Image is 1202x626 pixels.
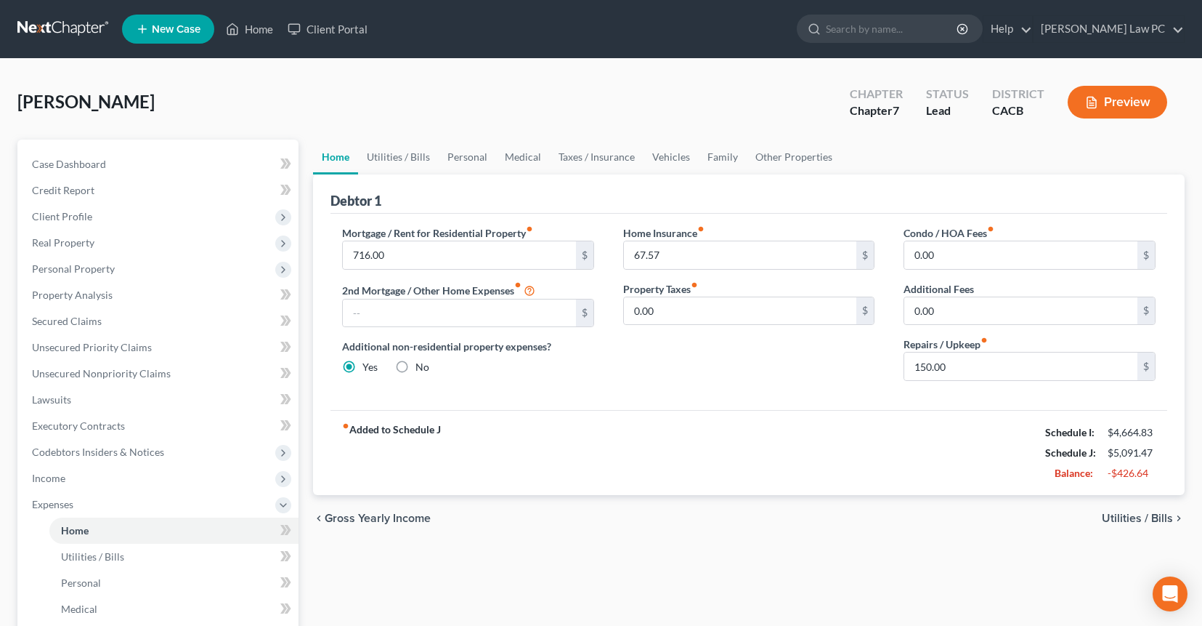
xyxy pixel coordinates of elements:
[926,103,969,119] div: Lead
[1137,297,1155,325] div: $
[32,367,171,380] span: Unsecured Nonpriority Claims
[415,360,429,374] label: No
[61,524,89,537] span: Home
[903,337,988,352] label: Repairs / Upkeep
[904,241,1137,269] input: --
[904,297,1137,325] input: --
[1137,353,1155,380] div: $
[1034,16,1184,42] a: [PERSON_NAME] Law PC
[49,570,299,596] a: Personal
[32,498,73,510] span: Expenses
[342,422,441,483] strong: Added to Schedule J
[526,225,533,233] i: fiber_manual_record
[826,15,959,42] input: Search by name...
[856,241,874,269] div: $
[1173,513,1185,524] i: chevron_right
[983,16,1032,42] a: Help
[691,281,698,289] i: fiber_manual_record
[1153,577,1187,611] div: Open Intercom Messenger
[576,241,593,269] div: $
[747,140,841,174] a: Other Properties
[61,603,97,615] span: Medical
[1068,86,1167,119] button: Preview
[17,91,155,112] span: [PERSON_NAME]
[926,86,969,103] div: Status
[358,140,439,174] a: Utilities / Bills
[313,513,431,524] button: chevron_left Gross Yearly Income
[32,210,92,222] span: Client Profile
[624,297,857,325] input: --
[697,225,704,233] i: fiber_manual_record
[20,334,299,361] a: Unsecured Priority Claims
[1102,513,1185,524] button: Utilities / Bills chevron_right
[32,158,106,170] span: Case Dashboard
[32,236,94,249] span: Real Property
[904,353,1137,380] input: --
[20,308,299,334] a: Secured Claims
[903,281,974,297] label: Additional Fees
[576,300,593,327] div: $
[32,393,71,406] span: Lawsuits
[32,315,102,327] span: Secured Claims
[1055,467,1093,479] strong: Balance:
[699,140,747,174] a: Family
[219,16,280,42] a: Home
[550,140,643,174] a: Taxes / Insurance
[439,140,496,174] a: Personal
[330,192,381,209] div: Debtor 1
[1137,241,1155,269] div: $
[903,225,994,241] label: Condo / HOA Fees
[61,550,124,563] span: Utilities / Bills
[342,225,533,241] label: Mortgage / Rent for Residential Property
[343,300,576,327] input: --
[850,86,903,103] div: Chapter
[893,103,899,117] span: 7
[623,225,704,241] label: Home Insurance
[20,282,299,308] a: Property Analysis
[20,177,299,204] a: Credit Report
[623,281,698,297] label: Property Taxes
[20,387,299,413] a: Lawsuits
[32,472,65,484] span: Income
[32,341,152,353] span: Unsecured Priority Claims
[980,337,988,344] i: fiber_manual_record
[32,446,164,458] span: Codebtors Insiders & Notices
[280,16,375,42] a: Client Portal
[1045,426,1095,438] strong: Schedule I:
[49,596,299,622] a: Medical
[32,262,115,275] span: Personal Property
[49,518,299,544] a: Home
[992,86,1044,103] div: District
[1045,446,1096,459] strong: Schedule J:
[325,513,431,524] span: Gross Yearly Income
[856,297,874,325] div: $
[1108,446,1156,460] div: $5,091.47
[850,103,903,119] div: Chapter
[32,184,94,196] span: Credit Report
[1102,513,1173,524] span: Utilities / Bills
[313,140,358,174] a: Home
[987,225,994,233] i: fiber_manual_record
[20,151,299,177] a: Case Dashboard
[362,360,378,374] label: Yes
[1108,466,1156,481] div: -$426.64
[49,544,299,570] a: Utilities / Bills
[496,140,550,174] a: Medical
[20,361,299,387] a: Unsecured Nonpriority Claims
[20,413,299,439] a: Executory Contracts
[1108,425,1156,440] div: $4,664.83
[152,24,200,35] span: New Case
[343,241,576,269] input: --
[32,289,113,301] span: Property Analysis
[992,103,1044,119] div: CACB
[342,281,535,299] label: 2nd Mortgage / Other Home Expenses
[61,577,101,589] span: Personal
[514,281,521,289] i: fiber_manual_record
[624,241,857,269] input: --
[313,513,325,524] i: chevron_left
[342,422,349,430] i: fiber_manual_record
[342,339,594,354] label: Additional non-residential property expenses?
[32,420,125,432] span: Executory Contracts
[643,140,699,174] a: Vehicles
